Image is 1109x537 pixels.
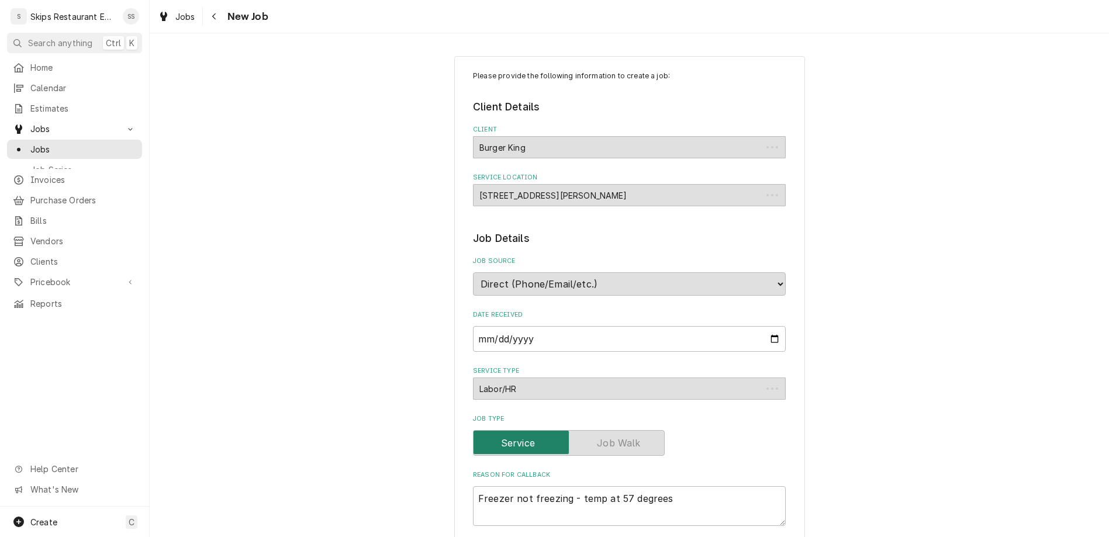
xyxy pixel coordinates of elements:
span: Pricebook [30,276,119,288]
span: C [129,516,134,528]
span: K [129,37,134,49]
textarea: Freezer not freezing - temp at 57 degrees [473,486,786,526]
a: Home [7,58,142,77]
span: Jobs [30,123,119,135]
a: Go to Help Center [7,459,142,479]
span: Calendar [30,82,136,94]
div: Date Received [473,310,786,352]
a: Calendar [7,78,142,98]
a: Reports [7,294,142,313]
label: Job Source [473,257,786,266]
span: What's New [30,483,135,496]
span: Bills [30,214,136,227]
div: Labor/HR [473,377,786,400]
a: Clients [7,252,142,271]
label: Reason For Callback [473,470,786,480]
p: Please provide the following information to create a job: [473,71,786,81]
label: Client [473,125,786,134]
a: Jobs [153,7,200,26]
a: Invoices [7,170,142,189]
a: Job Series [7,160,142,179]
div: 8401 N Navarro, Victoria, TX 77904 [473,184,786,206]
span: Home [30,61,136,74]
span: Purchase Orders [30,194,136,206]
a: Jobs [7,140,142,159]
span: Job Series [30,164,136,176]
div: Burger King [473,136,786,158]
a: Go to Jobs [7,119,142,138]
span: Help Center [30,463,135,475]
button: Search anythingCtrlK [7,33,142,53]
span: Jobs [175,11,195,23]
span: Reports [30,297,136,310]
div: Service Location [473,173,786,206]
a: Bills [7,211,142,230]
a: Go to Pricebook [7,272,142,292]
label: Service Type [473,366,786,376]
div: Job Source [473,257,786,296]
div: SS [123,8,139,25]
div: Service Type [473,366,786,400]
input: yyyy-mm-dd [473,326,786,352]
span: New Job [224,9,268,25]
label: Job Type [473,414,786,424]
span: Invoices [30,174,136,186]
legend: Job Details [473,231,786,246]
span: Clients [30,255,136,268]
div: Client [473,125,786,158]
label: Date Received [473,310,786,320]
span: Search anything [28,37,92,49]
span: Estimates [30,102,136,115]
span: Vendors [30,235,136,247]
a: Go to What's New [7,480,142,499]
legend: Client Details [473,99,786,115]
span: Ctrl [106,37,121,49]
label: Service Location [473,173,786,182]
a: Estimates [7,99,142,118]
span: Create [30,517,57,527]
div: Service [473,430,786,456]
span: Jobs [30,143,136,155]
a: Vendors [7,231,142,251]
div: Skips Restaurant Equipment [30,11,116,23]
div: Job Type [473,414,786,456]
div: Reason For Callback [473,470,786,526]
a: Purchase Orders [7,190,142,210]
div: S [11,8,27,25]
button: Navigate back [205,7,224,26]
div: Shan Skipper's Avatar [123,8,139,25]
